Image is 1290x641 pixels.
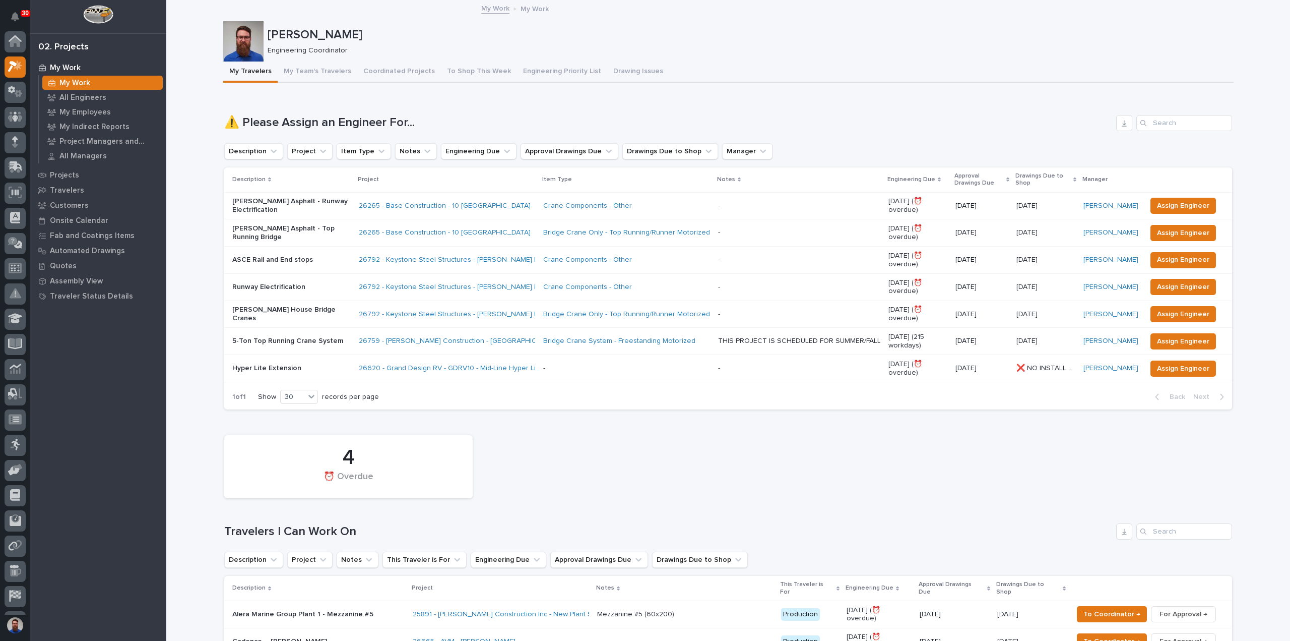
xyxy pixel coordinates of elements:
a: My Employees [39,105,166,119]
button: To Coordinator → [1077,606,1147,622]
a: [PERSON_NAME] [1083,337,1138,345]
a: [PERSON_NAME] [1083,364,1138,373]
p: [DATE] (⏰ overdue) [888,197,947,214]
div: - [718,228,720,237]
button: My Travelers [223,62,278,83]
div: - [718,202,720,210]
p: Projects [50,171,79,180]
p: My Indirect Reports [59,123,130,132]
p: Engineering Coordinator [268,46,1225,55]
button: Project [287,552,333,568]
h1: Travelers I Can Work On [224,525,1112,539]
button: Assign Engineer [1150,279,1216,295]
a: My Work [39,76,166,90]
a: Project Managers and Engineers [39,134,166,148]
span: Assign Engineer [1157,363,1209,375]
tr: [PERSON_NAME] Asphalt - Top Running Bridge26265 - Base Construction - 10 [GEOGRAPHIC_DATA] Bridge... [224,219,1232,247]
p: [DATE] [1016,281,1040,292]
a: 26759 - [PERSON_NAME] Construction - [GEOGRAPHIC_DATA] Department 5T Bridge Crane [359,337,656,345]
tr: [PERSON_NAME] Asphalt - Runway Electrification26265 - Base Construction - 10 [GEOGRAPHIC_DATA] Cr... [224,192,1232,219]
p: Runway Electrification [232,283,351,292]
a: Projects [30,167,166,183]
a: Traveler Status Details [30,288,166,304]
span: For Approval → [1159,608,1207,620]
a: My Work [481,2,509,14]
button: My Team's Travelers [278,62,357,83]
tr: [PERSON_NAME] House Bridge Cranes26792 - Keystone Steel Structures - [PERSON_NAME] House Bridge C... [224,301,1232,328]
p: Drawings Due to Shop [996,579,1060,598]
tr: Hyper Lite Extension26620 - Grand Design RV - GDRV10 - Mid-Line Hyper Lite Extension -- [DATE] (⏰... [224,355,1232,382]
a: [PERSON_NAME] [1083,283,1138,292]
p: All Engineers [59,93,106,102]
a: 26620 - Grand Design RV - GDRV10 - Mid-Line Hyper Lite Extension [359,364,576,373]
p: - [543,364,710,373]
button: Assign Engineer [1150,198,1216,214]
p: 1 of 1 [224,385,254,410]
a: Fab and Coatings Items [30,228,166,243]
a: Customers [30,198,166,213]
p: [DATE] [1016,200,1040,210]
p: All Managers [59,152,107,161]
span: Assign Engineer [1157,200,1209,212]
img: Workspace Logo [83,5,113,24]
button: Item Type [337,143,391,159]
div: Notifications30 [13,12,26,28]
p: records per page [322,393,379,401]
p: [DATE] (⏰ overdue) [847,606,912,623]
tr: Alera Marine Group Plant 1 - Mezzanine #525891 - [PERSON_NAME] Construction Inc - New Plant Setup... [224,601,1232,628]
p: [DATE] (⏰ overdue) [888,306,947,323]
button: This Traveler is For [382,552,467,568]
a: Quotes [30,258,166,273]
a: Travelers [30,183,166,198]
p: Hyper Lite Extension [232,364,351,373]
a: Bridge Crane System - Freestanding Motorized [543,337,695,345]
p: My Work [521,3,549,14]
a: Assembly View [30,273,166,288]
button: Coordinated Projects [357,62,441,83]
button: Engineering Due [471,552,546,568]
p: [DATE] [955,337,1009,345]
p: My Work [50,64,81,73]
a: [PERSON_NAME] [1083,256,1138,264]
button: Drawing Issues [607,62,669,83]
button: Assign Engineer [1150,333,1216,349]
p: [DATE] (215 workdays) [888,333,947,350]
p: Project Managers and Engineers [59,137,159,146]
p: Notes [596,582,614,594]
p: My Work [59,79,90,88]
a: My Indirect Reports [39,120,166,134]
p: Item Type [542,174,572,185]
div: - [718,310,720,319]
span: Assign Engineer [1157,227,1209,239]
p: [DATE] [997,608,1020,619]
p: [DATE] [955,283,1009,292]
button: Approval Drawings Due [550,552,648,568]
button: Project [287,143,333,159]
p: Customers [50,201,89,210]
p: Drawings Due to Shop [1015,170,1070,189]
a: Bridge Crane Only - Top Running/Runner Motorized [543,310,710,319]
p: 30 [22,10,29,17]
button: Assign Engineer [1150,252,1216,268]
span: Assign Engineer [1157,335,1209,347]
a: 26265 - Base Construction - 10 [GEOGRAPHIC_DATA] [359,202,531,210]
a: [PERSON_NAME] [1083,310,1138,319]
p: Alera Marine Group Plant 1 - Mezzanine #5 [232,610,405,619]
p: Approval Drawings Due [919,579,984,598]
input: Search [1136,115,1232,131]
a: [PERSON_NAME] [1083,228,1138,237]
a: 26265 - Base Construction - 10 [GEOGRAPHIC_DATA] [359,228,531,237]
button: Notes [337,552,378,568]
p: [DATE] (⏰ overdue) [888,279,947,296]
input: Search [1136,523,1232,540]
button: Notes [395,143,437,159]
a: 26792 - Keystone Steel Structures - [PERSON_NAME] House [359,256,556,264]
p: [DATE] [1016,308,1040,319]
p: [DATE] [955,364,1009,373]
p: [PERSON_NAME] House Bridge Cranes [232,306,351,323]
div: Production [781,608,820,621]
p: This Traveler is For [780,579,834,598]
a: Crane Components - Other [543,202,632,210]
p: [PERSON_NAME] [268,28,1230,42]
